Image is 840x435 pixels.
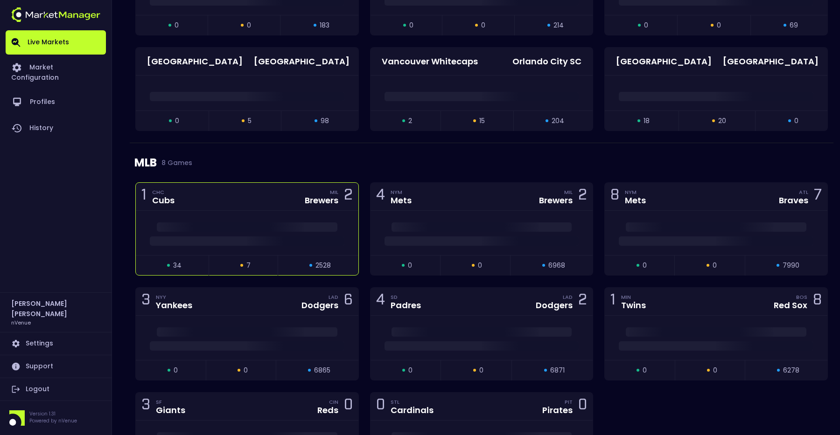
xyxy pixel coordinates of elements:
span: 0 [479,366,483,375]
span: 20 [718,116,726,126]
div: 2 [344,188,353,205]
span: 0 [408,366,413,375]
span: 6871 [550,366,565,375]
div: STL [391,398,434,406]
div: 0 [344,398,353,415]
div: [GEOGRAPHIC_DATA] [147,57,243,66]
span: 7990 [783,261,799,270]
div: CIN [329,398,338,406]
a: Profiles [6,89,106,115]
span: 0 [644,21,648,30]
div: Braves [779,196,808,205]
div: PIT [565,398,573,406]
div: [GEOGRAPHIC_DATA] [254,57,350,66]
div: Dodgers [301,301,338,310]
div: Reds [317,406,338,414]
a: Market Configuration [6,55,106,89]
div: Mets [625,196,646,205]
div: 4 [376,188,385,205]
div: Dodgers [536,301,573,310]
div: MIL [330,188,338,196]
span: 6278 [783,366,799,375]
div: NYY [156,293,192,301]
div: [GEOGRAPHIC_DATA] [616,57,712,66]
div: 8 [610,188,619,205]
div: LAD [563,293,573,301]
img: logo [11,7,100,22]
span: 0 [643,366,647,375]
div: BOS [796,293,807,301]
div: MIL [564,188,573,196]
span: 0 [175,21,179,30]
div: [GEOGRAPHIC_DATA] [723,57,819,66]
span: 204 [552,116,564,126]
a: Live Markets [6,30,106,55]
span: 0 [174,366,178,375]
div: Pirates [542,406,573,414]
div: 2 [578,188,587,205]
div: SF [156,398,185,406]
div: Version 1.31Powered by nVenue [6,410,106,426]
div: 8 [813,293,822,310]
div: Yankees [156,301,192,310]
span: 7 [246,261,251,270]
span: 98 [321,116,329,126]
span: 6968 [548,261,565,270]
div: NYM [391,188,412,196]
div: Padres [391,301,421,310]
span: 0 [717,21,721,30]
a: History [6,115,106,141]
span: 15 [479,116,485,126]
span: 2 [408,116,412,126]
div: Red Sox [774,301,807,310]
div: ATL [799,188,808,196]
div: 0 [376,398,385,415]
div: Vancouver Whitecaps [382,57,478,66]
span: 5 [248,116,252,126]
div: 0 [578,398,587,415]
div: Twins [621,301,646,310]
div: 1 [141,188,147,205]
span: 0 [481,21,485,30]
div: 3 [141,293,150,310]
div: Brewers [305,196,338,205]
span: 0 [408,261,412,270]
a: Support [6,355,106,378]
div: Mets [391,196,412,205]
span: 0 [175,116,179,126]
p: Powered by nVenue [29,417,77,424]
div: LAD [329,293,338,301]
span: 0 [794,116,798,126]
div: MLB [134,143,829,182]
div: Cubs [152,196,175,205]
div: NYM [625,188,646,196]
span: 2528 [315,261,331,270]
span: 34 [173,261,182,270]
h2: [PERSON_NAME] [PERSON_NAME] [11,298,100,319]
div: 1 [610,293,616,310]
div: Cardinals [391,406,434,414]
div: 7 [814,188,822,205]
span: 0 [478,261,482,270]
span: 0 [713,261,717,270]
p: Version 1.31 [29,410,77,417]
div: SD [391,293,421,301]
span: 214 [553,21,564,30]
span: 183 [320,21,329,30]
span: 0 [643,261,647,270]
span: 0 [247,21,251,30]
div: 2 [578,293,587,310]
span: 18 [644,116,650,126]
span: 69 [790,21,798,30]
div: 3 [141,398,150,415]
div: Brewers [539,196,573,205]
span: 0 [409,21,413,30]
div: Orlando City SC [512,57,581,66]
a: Settings [6,332,106,355]
a: Logout [6,378,106,400]
span: 0 [713,366,717,375]
span: 6865 [314,366,330,375]
div: Giants [156,406,185,414]
div: MIN [621,293,646,301]
div: 4 [376,293,385,310]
